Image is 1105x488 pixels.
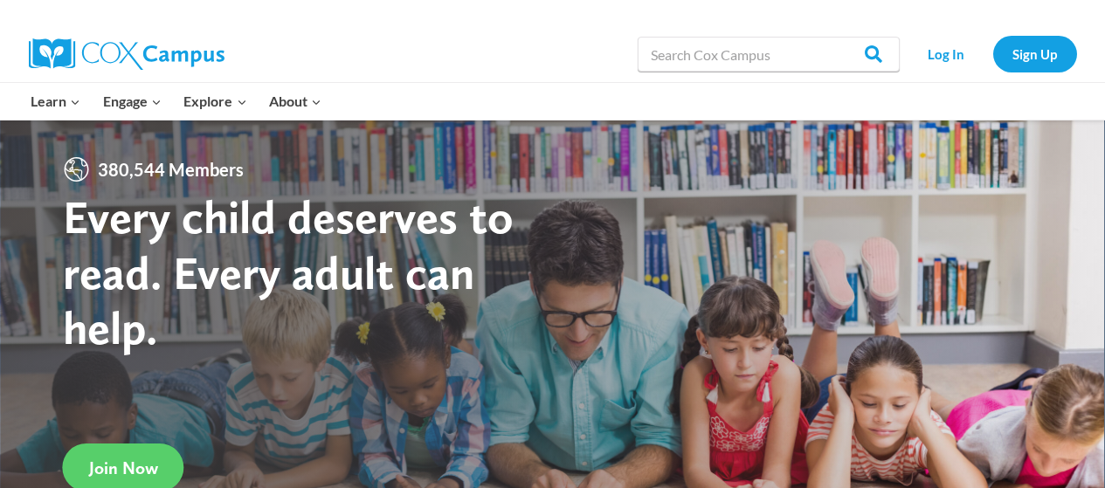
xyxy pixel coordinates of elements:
a: Log In [908,36,984,72]
span: 380,544 Members [91,155,251,183]
span: Join Now [89,457,158,478]
input: Search Cox Campus [638,37,900,72]
nav: Secondary Navigation [908,36,1077,72]
span: Engage [103,90,162,113]
strong: Every child deserves to read. Every adult can help. [63,189,514,355]
a: Sign Up [993,36,1077,72]
span: Learn [31,90,80,113]
img: Cox Campus [29,38,224,70]
nav: Primary Navigation [20,83,333,120]
span: Explore [183,90,246,113]
span: About [269,90,321,113]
